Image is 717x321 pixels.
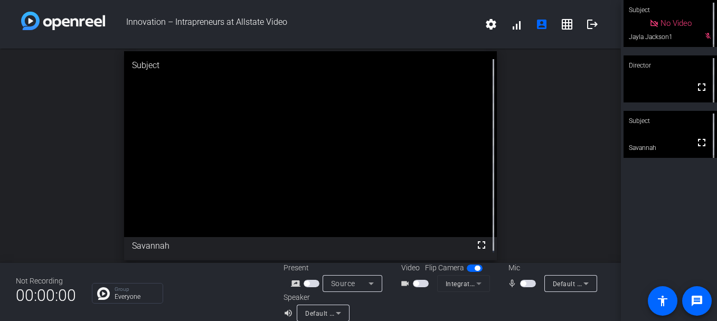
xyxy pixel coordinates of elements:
[124,51,497,80] div: Subject
[400,277,413,290] mat-icon: videocam_outline
[586,18,599,31] mat-icon: logout
[331,279,355,288] span: Source
[695,81,708,93] mat-icon: fullscreen
[507,277,520,290] mat-icon: mic_none
[535,18,548,31] mat-icon: account_box
[16,276,76,287] div: Not Recording
[21,12,105,30] img: white-gradient.svg
[691,295,703,307] mat-icon: message
[485,18,497,31] mat-icon: settings
[425,262,464,273] span: Flip Camera
[695,136,708,149] mat-icon: fullscreen
[115,294,157,300] p: Everyone
[97,287,110,300] img: Chat Icon
[401,262,420,273] span: Video
[504,12,529,37] button: signal_cellular_alt
[561,18,573,31] mat-icon: grid_on
[284,262,389,273] div: Present
[475,239,488,251] mat-icon: fullscreen
[656,295,669,307] mat-icon: accessibility
[305,309,419,317] span: Default - Speakers (Realtek(R) Audio)
[284,292,347,303] div: Speaker
[16,282,76,308] span: 00:00:00
[624,111,717,131] div: Subject
[291,277,304,290] mat-icon: screen_share_outline
[115,287,157,292] p: Group
[661,18,692,28] span: No Video
[624,55,717,75] div: Director
[498,262,603,273] div: Mic
[105,12,478,37] span: Innovation – Intrapreneurs at Allstate Video
[553,279,694,288] span: Default - Microphone Array (Realtek(R) Audio)
[284,307,296,319] mat-icon: volume_up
